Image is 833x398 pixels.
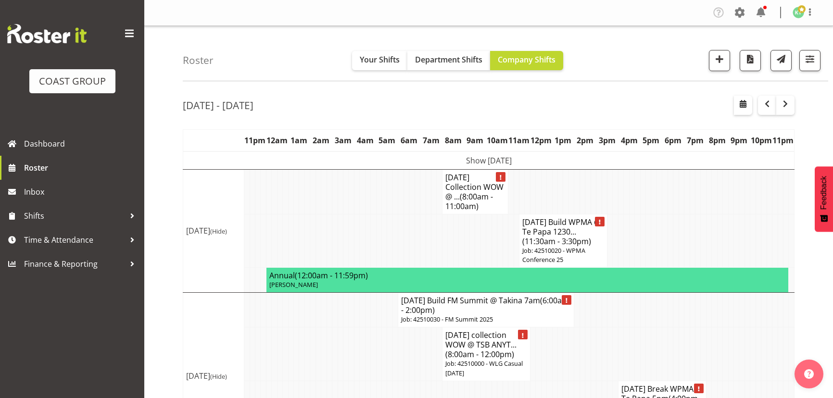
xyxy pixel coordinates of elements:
th: 10am [486,129,508,151]
span: (8:00am - 11:00am) [445,191,493,211]
th: 7pm [684,129,707,151]
button: Add a new shift [709,50,730,71]
h4: [DATE] Build FM Summit @ Takina 7am [401,296,571,315]
th: 6pm [662,129,684,151]
button: Select a specific date within the roster. [734,96,752,115]
th: 8pm [706,129,728,151]
span: Your Shifts [360,54,400,65]
span: Shifts [24,209,125,223]
span: (12:00am - 11:59pm) [295,270,368,281]
button: Download a PDF of the roster according to the set date range. [740,50,761,71]
img: help-xxl-2.png [804,369,814,379]
h4: [DATE] collection WOW @ TSB ANYT... [445,330,527,359]
span: Company Shifts [498,54,555,65]
th: 3am [332,129,354,151]
td: [DATE] [183,169,244,293]
p: Job: 42510000 - WLG Casual [DATE] [445,359,527,377]
th: 9am [464,129,486,151]
button: Feedback - Show survey [815,166,833,232]
span: Inbox [24,185,139,199]
span: Time & Attendance [24,233,125,247]
span: (8:00am - 12:00pm) [445,349,514,360]
th: 9pm [728,129,750,151]
h4: [DATE] Build WPMA @ Te Papa 1230... [522,217,604,246]
h4: [DATE] Collection WOW @ ... [445,173,505,211]
p: Job: 42510020 - WPMA Conference 25 [522,246,604,264]
th: 1am [288,129,310,151]
th: 7am [420,129,442,151]
span: Feedback [820,176,828,210]
th: 8am [442,129,464,151]
button: Filter Shifts [799,50,820,71]
th: 3pm [596,129,618,151]
th: 11pm [244,129,266,151]
p: Job: 42510030 - FM Summit 2025 [401,315,571,324]
th: 1pm [552,129,574,151]
img: Rosterit website logo [7,24,87,43]
button: Department Shifts [407,51,490,70]
button: Your Shifts [352,51,407,70]
button: Send a list of all shifts for the selected filtered period to all rostered employees. [770,50,792,71]
span: (11:30am - 3:30pm) [522,236,591,247]
th: 6am [398,129,420,151]
span: (6:00am - 2:00pm) [401,295,569,315]
th: 4am [354,129,376,151]
span: Dashboard [24,137,139,151]
td: Show [DATE] [183,151,795,170]
th: 2am [310,129,332,151]
th: 12pm [530,129,552,151]
th: 4pm [618,129,640,151]
th: 5pm [640,129,662,151]
span: Roster [24,161,139,175]
th: 2pm [574,129,596,151]
th: 12am [266,129,288,151]
button: Company Shifts [490,51,563,70]
h2: [DATE] - [DATE] [183,99,253,112]
h4: Roster [183,55,214,66]
th: 11am [508,129,530,151]
th: 5am [376,129,398,151]
span: Department Shifts [415,54,482,65]
div: COAST GROUP [39,74,106,88]
span: (Hide) [210,227,227,236]
th: 11pm [772,129,795,151]
span: Finance & Reporting [24,257,125,271]
h4: Annual [269,271,786,280]
span: (Hide) [210,372,227,381]
span: [PERSON_NAME] [269,280,318,289]
th: 10pm [750,129,772,151]
img: kade-tiatia1141.jpg [793,7,804,18]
